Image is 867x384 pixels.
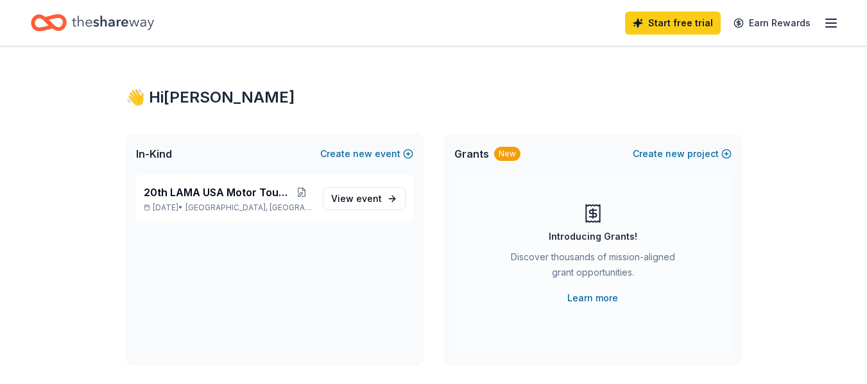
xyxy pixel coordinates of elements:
span: View [331,191,382,206]
span: event [356,193,382,204]
a: Home [31,8,154,38]
p: [DATE] • [144,203,313,213]
a: Start free trial [625,12,721,35]
a: View event [323,187,406,210]
span: new [665,146,685,162]
div: New [494,147,520,161]
span: [GEOGRAPHIC_DATA], [GEOGRAPHIC_DATA] [185,203,312,213]
a: Learn more [567,290,618,306]
span: 20th LAMA USA Motor Touring Rally [144,185,291,200]
button: Createnewevent [320,146,413,162]
span: In-Kind [136,146,172,162]
div: 👋 Hi [PERSON_NAME] [126,87,742,108]
div: Introducing Grants! [549,229,637,244]
a: Earn Rewards [726,12,818,35]
span: Grants [454,146,489,162]
div: Discover thousands of mission-aligned grant opportunities. [506,249,680,285]
button: Createnewproject [633,146,732,162]
span: new [353,146,372,162]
